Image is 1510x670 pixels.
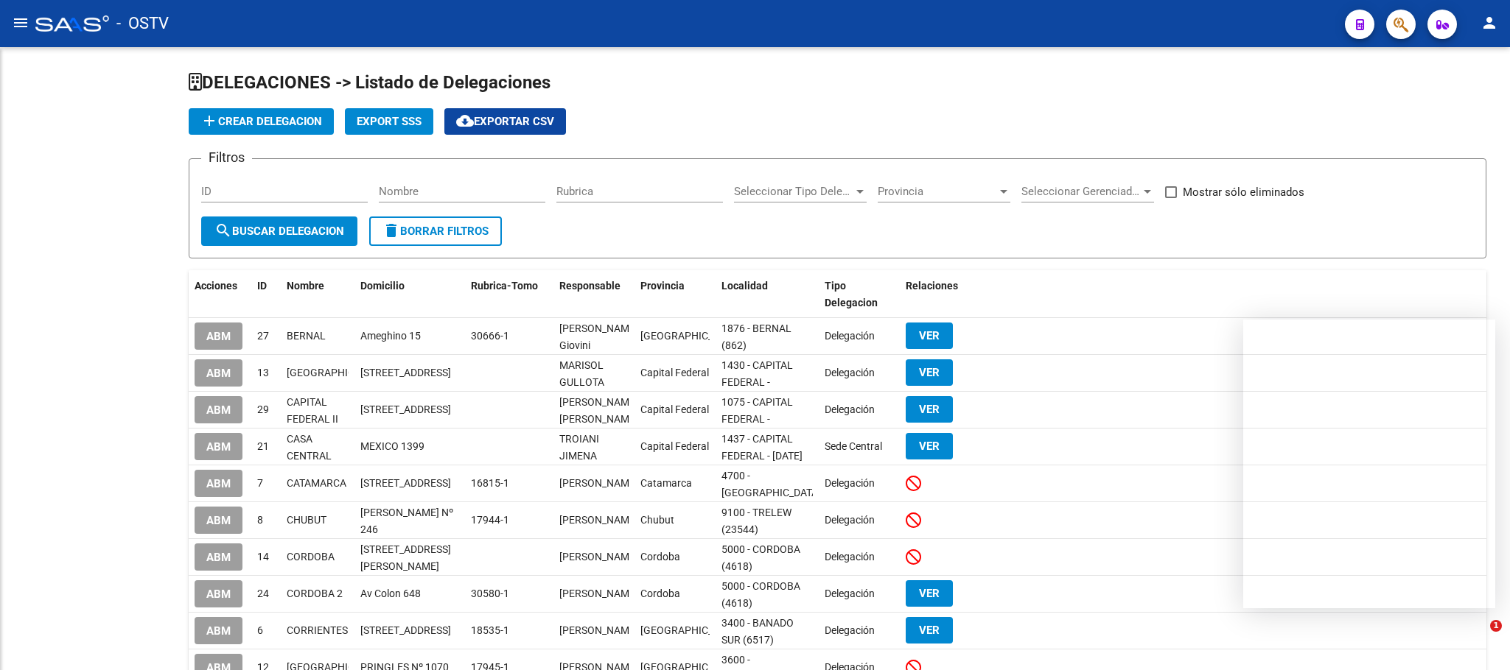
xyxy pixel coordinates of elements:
[721,396,821,458] span: 1075 - CAPITAL FEDERAL - [GEOGRAPHIC_DATA](1-1200) (22994)
[919,366,940,379] span: VER
[195,396,242,423] button: ABM
[825,330,875,342] span: Delegación
[200,112,218,130] mat-icon: add
[195,280,237,292] span: Acciones
[354,270,465,319] datatable-header-cell: Domicilio
[635,270,716,319] datatable-header-cell: Provincia
[721,543,800,572] span: 5000 - CORDOBA (4618)
[257,588,269,599] span: 24
[360,507,453,535] span: MARTIN CUTILLO Nº 246
[721,580,800,609] span: 5000 - CORDOBA (4618)
[640,624,740,636] span: [GEOGRAPHIC_DATA]
[360,403,451,415] span: SANTIAGO DEL ESTERO 112 PISO 4 OFICINA 12
[721,359,808,421] span: 1430 - CAPITAL FEDERAL - ARIAS(3401-5000) (20579)
[559,280,621,292] span: Responsable
[471,588,509,599] span: 30580-1
[1490,620,1502,632] span: 1
[206,624,231,638] span: ABM
[819,270,900,319] datatable-header-cell: Tipo Delegacion
[206,440,231,454] span: ABM
[721,507,791,535] span: 9100 - TRELEW (23544)
[906,322,953,349] button: VER
[287,514,326,526] span: CHUBUT
[206,367,231,380] span: ABM
[906,359,953,386] button: VER
[189,72,550,93] span: DELEGACIONES -> Listado de Delegaciones
[900,270,1486,319] datatable-header-cell: Relaciones
[640,367,709,378] span: Capital Federal
[257,330,269,342] span: 27
[195,543,242,571] button: ABM
[471,624,509,636] span: 18535-1
[360,440,424,452] span: MEXICO 1399
[1183,183,1304,201] span: Mostrar sólo eliminados
[189,108,334,135] button: Crear Delegacion
[195,617,242,644] button: ABM
[471,477,509,489] span: 16815-1
[906,396,953,423] button: VER
[825,588,875,599] span: Delegación
[456,112,474,130] mat-icon: cloud_download
[257,440,269,452] span: 21
[906,433,953,459] button: VER
[721,470,821,515] span: 4700 - [GEOGRAPHIC_DATA] (3429)
[360,367,451,378] span: AV GRAL PAZ Nº 12190
[287,588,343,599] span: CORDOBA 2
[201,147,252,168] h3: Filtros
[214,222,232,239] mat-icon: search
[257,551,269,563] span: 14
[357,115,422,128] span: Export SSS
[206,403,231,417] span: ABM
[1243,320,1495,608] iframe: Intercom live chat mensaje
[360,588,421,599] span: Av Colon 648
[559,588,638,599] span: Abeijon Kevin Aaron
[640,403,709,415] span: Capital Federal
[825,624,875,636] span: Delegación
[559,551,638,563] span: AGUIRRE MARIA ROSA
[189,270,251,319] datatable-header-cell: Acciones
[195,359,242,387] button: ABM
[369,216,502,246] button: Borrar Filtros
[206,588,231,601] span: ABM
[559,433,599,462] span: TROIANI JIMENA
[360,543,451,572] span: AV POETA LUGONES Nº 161
[195,507,242,534] button: ABM
[640,280,685,292] span: Provincia
[257,477,263,489] span: 7
[257,367,269,378] span: 13
[825,280,878,308] span: Tipo Delegacion
[825,514,875,526] span: Delegación
[640,440,709,452] span: Capital Federal
[1021,185,1141,198] span: Seleccionar Gerenciador
[287,396,338,425] span: CAPITAL FEDERAL II
[345,108,433,135] button: Export SSS
[721,617,794,646] span: 3400 - BANADO SUR (6517)
[287,280,324,292] span: Nombre
[919,440,940,453] span: VER
[287,624,348,636] span: CORRIENTES
[201,216,357,246] button: Buscar Delegacion
[12,14,29,32] mat-icon: menu
[257,514,263,526] span: 8
[559,396,638,425] span: INSAURRALDE MARIA ESTHER
[257,403,269,415] span: 29
[214,225,344,238] span: Buscar Delegacion
[825,477,875,489] span: Delegación
[287,367,386,378] span: BUENOS AIRES
[919,329,940,342] span: VER
[257,624,263,636] span: 6
[1460,620,1495,655] iframe: Intercom live chat
[360,477,451,489] span: AVDA BELGRANO Nº 1065
[287,330,326,342] span: BERNAL
[456,115,554,128] span: Exportar CSV
[919,624,940,637] span: VER
[1481,14,1498,32] mat-icon: person
[878,185,997,198] span: Provincia
[825,440,882,452] span: Sede Central
[919,587,940,600] span: VER
[257,280,267,292] span: ID
[559,322,638,351] span: Matias L. Giovini
[200,115,322,128] span: Crear Delegacion
[206,477,231,490] span: ABM
[640,514,674,526] span: Chubut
